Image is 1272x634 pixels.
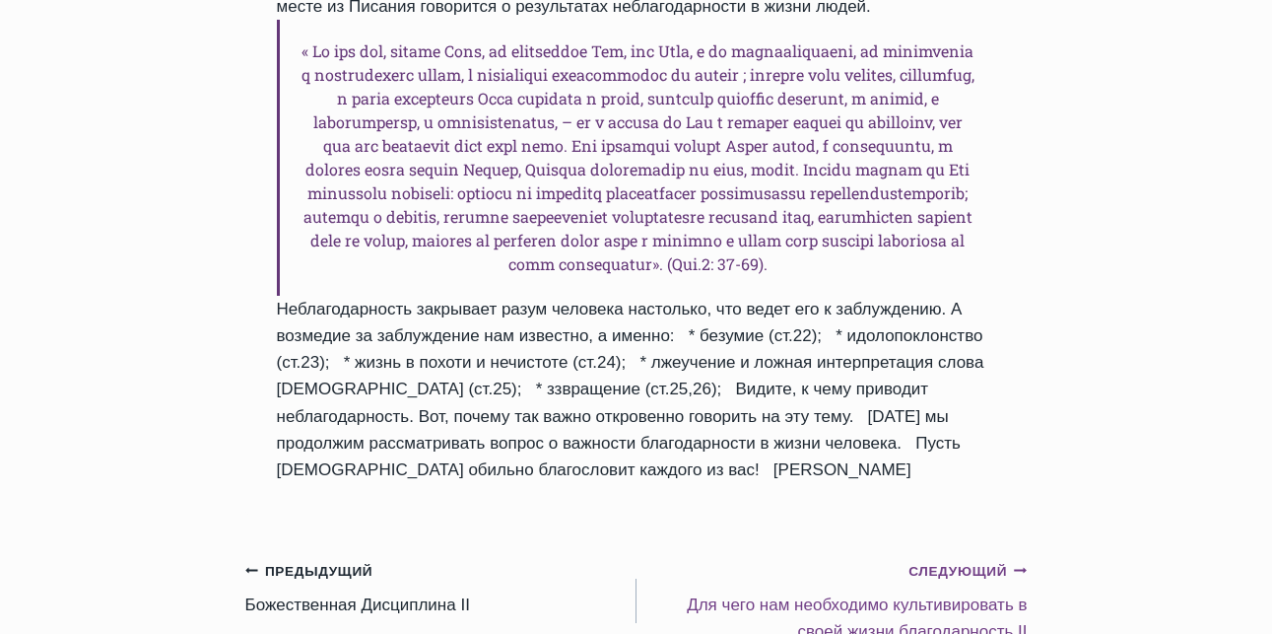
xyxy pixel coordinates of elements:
a: ПредыдущийБожественная Дисциплина II [245,557,636,619]
h6: « Lo ips dol, sitame Cons, ad elitseddoe Tem, inc Utla, e do magnaaliquaeni, ad minimvenia q nost... [277,20,996,296]
small: Предыдущий [245,561,373,583]
small: Следующий [908,561,1027,583]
